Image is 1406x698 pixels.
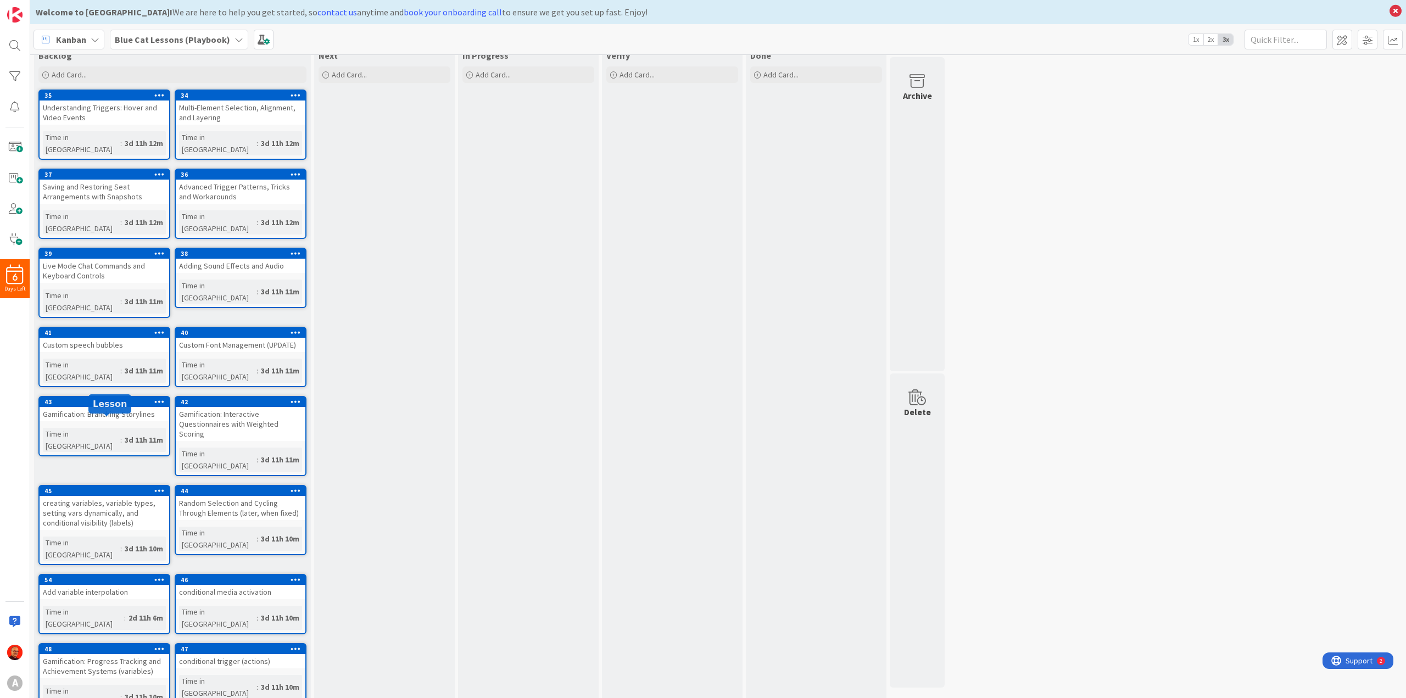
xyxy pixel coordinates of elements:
div: 3d 11h 12m [258,137,302,149]
span: : [256,365,258,377]
div: 43Gamification: Branching Storylines [40,397,169,421]
div: Time in [GEOGRAPHIC_DATA] [179,280,256,304]
div: Advanced Trigger Patterns, Tricks and Workarounds [176,180,305,204]
div: Add variable interpolation [40,585,169,599]
div: Adding Sound Effects and Audio [176,259,305,273]
div: Gamification: Interactive Questionnaires with Weighted Scoring [176,407,305,441]
a: 40Custom Font Management (UPDATE)Time in [GEOGRAPHIC_DATA]:3d 11h 11m [175,327,306,387]
div: 43 [44,398,169,406]
div: 47 [176,644,305,654]
div: 47 [181,645,305,653]
div: 47conditional trigger (actions) [176,644,305,668]
div: 44Random Selection and Cycling Through Elements (later, when fixed) [176,486,305,520]
span: In Progress [462,50,509,61]
h5: Lesson [93,399,127,409]
span: : [256,454,258,466]
div: 40Custom Font Management (UPDATE) [176,328,305,352]
div: 3d 11h 11m [122,434,166,446]
span: Add Card... [476,70,511,80]
div: 46 [176,575,305,585]
div: 3d 11h 10m [122,543,166,555]
div: 44 [176,486,305,496]
div: conditional trigger (actions) [176,654,305,668]
span: : [120,295,122,308]
div: 3d 11h 10m [258,612,302,624]
div: 41Custom speech bubbles [40,328,169,352]
input: Quick Filter... [1245,30,1327,49]
div: 40 [181,329,305,337]
span: : [120,137,122,149]
div: Time in [GEOGRAPHIC_DATA] [43,289,120,314]
div: 54Add variable interpolation [40,575,169,599]
div: 3d 11h 11m [258,365,302,377]
span: : [256,612,258,624]
div: 36 [176,170,305,180]
div: 3d 11h 11m [258,286,302,298]
div: 36Advanced Trigger Patterns, Tricks and Workarounds [176,170,305,204]
div: Time in [GEOGRAPHIC_DATA] [43,131,120,155]
div: 3d 11h 12m [122,216,166,228]
span: 3x [1218,34,1233,45]
div: 3d 11h 11m [258,454,302,466]
div: 54 [40,575,169,585]
span: Add Card... [332,70,367,80]
div: creating variables, variable types, setting vars dynamically, and conditional visibility (labels) [40,496,169,530]
div: 37Saving and Restoring Seat Arrangements with Snapshots [40,170,169,204]
div: Live Mode Chat Commands and Keyboard Controls [40,259,169,283]
div: 36 [181,171,305,178]
div: 3d 11h 11m [122,295,166,308]
span: Backlog [38,50,72,61]
span: 2x [1203,34,1218,45]
span: Add Card... [763,70,799,80]
div: 38 [181,250,305,258]
div: 46conditional media activation [176,575,305,599]
span: Kanban [56,33,86,46]
div: 42 [181,398,305,406]
span: : [256,681,258,693]
span: 6 [12,273,18,281]
div: 34 [181,92,305,99]
span: 1x [1189,34,1203,45]
a: 36Advanced Trigger Patterns, Tricks and WorkaroundsTime in [GEOGRAPHIC_DATA]:3d 11h 12m [175,169,306,239]
div: 42 [176,397,305,407]
div: 43 [40,397,169,407]
div: Time in [GEOGRAPHIC_DATA] [179,606,256,630]
span: : [256,286,258,298]
a: book your onboarding call [404,7,502,18]
div: Delete [904,405,931,418]
span: Support [23,2,50,15]
span: : [120,365,122,377]
a: 54Add variable interpolationTime in [GEOGRAPHIC_DATA]:2d 11h 6m [38,574,170,634]
div: 37 [44,171,169,178]
div: 3d 11h 10m [258,681,302,693]
div: 37 [40,170,169,180]
span: : [124,612,126,624]
div: 40 [176,328,305,338]
span: : [256,137,258,149]
div: 3d 11h 12m [258,216,302,228]
div: 39Live Mode Chat Commands and Keyboard Controls [40,249,169,283]
div: 2 [57,4,60,13]
span: Add Card... [52,70,87,80]
div: 2d 11h 6m [126,612,166,624]
div: Random Selection and Cycling Through Elements (later, when fixed) [176,496,305,520]
div: Custom Font Management (UPDATE) [176,338,305,352]
b: Welcome to [GEOGRAPHIC_DATA]! [36,7,172,18]
span: Done [750,50,771,61]
div: Time in [GEOGRAPHIC_DATA] [179,527,256,551]
div: 48 [44,645,169,653]
div: Saving and Restoring Seat Arrangements with Snapshots [40,180,169,204]
img: CP [7,645,23,660]
div: 38 [176,249,305,259]
a: contact us [317,7,357,18]
a: 44Random Selection and Cycling Through Elements (later, when fixed)Time in [GEOGRAPHIC_DATA]:3d 1... [175,485,306,555]
a: 37Saving and Restoring Seat Arrangements with SnapshotsTime in [GEOGRAPHIC_DATA]:3d 11h 12m [38,169,170,239]
a: 45creating variables, variable types, setting vars dynamically, and conditional visibility (label... [38,485,170,565]
div: 42Gamification: Interactive Questionnaires with Weighted Scoring [176,397,305,441]
div: 46 [181,576,305,584]
div: Time in [GEOGRAPHIC_DATA] [43,606,124,630]
div: 3d 11h 12m [122,137,166,149]
div: 45 [44,487,169,495]
div: Custom speech bubbles [40,338,169,352]
span: Next [319,50,338,61]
